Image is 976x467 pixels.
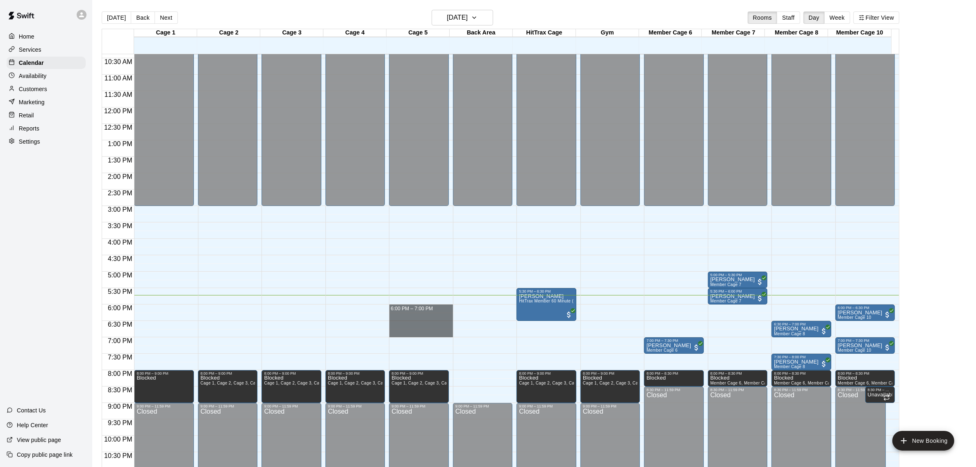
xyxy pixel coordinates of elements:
[865,387,895,403] div: 8:30 PM – 9:00 PM: Unavailable
[838,339,892,343] div: 7:00 PM – 7:30 PM
[771,370,831,387] div: 8:00 PM – 8:30 PM: Blocked
[323,29,387,37] div: Cage 4
[838,388,884,392] div: 8:30 PM – 11:59 PM
[264,404,319,408] div: 9:00 PM – 11:59 PM
[7,30,86,43] div: Home
[583,381,853,385] span: Cage 1, Cage 2, Cage 3, Cage 4, Cage 5, HitTrax Cage, Gym - Slot 1, Gym - Slot 2, Gym - Slot 3, G...
[756,294,764,302] span: All customers have paid
[7,70,86,82] div: Availability
[198,370,257,403] div: 8:00 PM – 9:00 PM: Blocked
[17,406,46,414] p: Contact Us
[102,452,134,459] span: 10:30 PM
[7,135,86,148] a: Settings
[17,451,73,459] p: Copy public page link
[644,337,703,354] div: 7:00 PM – 7:30 PM: Kimberly Rezendes
[803,11,825,24] button: Day
[748,11,777,24] button: Rooms
[868,388,893,392] div: 8:30 PM – 9:00 PM
[450,29,513,37] div: Back Area
[708,370,767,387] div: 8:00 PM – 8:30 PM: Blocked
[19,98,45,106] p: Marketing
[391,306,433,311] span: 6:00 PM – 7:00 PM
[106,370,134,377] span: 8:00 PM
[197,29,260,37] div: Cage 2
[106,387,134,394] span: 8:30 PM
[19,124,39,133] p: Reports
[134,370,193,403] div: 8:00 PM – 9:00 PM: Blocked
[838,371,892,375] div: 8:00 PM – 8:30 PM
[102,58,134,65] span: 10:30 AM
[710,273,765,277] div: 5:00 PM – 5:30 PM
[106,272,134,279] span: 5:00 PM
[824,11,850,24] button: Week
[710,371,765,375] div: 8:00 PM – 8:30 PM
[19,32,34,41] p: Home
[17,436,61,444] p: View public page
[131,11,155,24] button: Back
[774,388,828,392] div: 8:30 PM – 11:59 PM
[820,360,828,368] span: All customers have paid
[774,381,909,385] span: Member Cage 6, Member Cage 7, Member Cage 8, Member Cage 10
[708,272,767,288] div: 5:00 PM – 5:30 PM: Heather MacDonald
[565,311,573,319] span: All customers have paid
[102,91,134,98] span: 11:30 AM
[7,109,86,121] a: Retail
[702,29,765,37] div: Member Cage 7
[883,343,892,352] span: All customers have paid
[106,255,134,262] span: 4:30 PM
[519,381,789,385] span: Cage 1, Cage 2, Cage 3, Cage 4, Cage 5, HitTrax Cage, Gym - Slot 1, Gym - Slot 2, Gym - Slot 3, G...
[106,190,134,197] span: 2:30 PM
[455,404,510,408] div: 9:00 PM – 11:59 PM
[102,11,131,24] button: [DATE]
[106,173,134,180] span: 2:00 PM
[774,322,828,326] div: 6:30 PM – 7:00 PM
[106,157,134,164] span: 1:30 PM
[106,222,134,229] span: 3:30 PM
[835,370,895,387] div: 8:00 PM – 8:30 PM: Blocked
[774,371,828,375] div: 8:00 PM – 8:30 PM
[756,278,764,286] span: All customers have paid
[19,72,47,80] p: Availability
[7,57,86,69] a: Calendar
[838,381,973,385] span: Member Cage 6, Member Cage 7, Member Cage 8, Member Cage 10
[7,122,86,135] a: Reports
[328,381,598,385] span: Cage 1, Cage 2, Cage 3, Cage 4, Cage 5, HitTrax Cage, Gym - Slot 1, Gym - Slot 2, Gym - Slot 3, G...
[639,29,702,37] div: Member Cage 6
[774,355,828,359] div: 7:30 PM – 8:00 PM
[106,239,134,246] span: 4:00 PM
[853,11,899,24] button: Filter View
[137,404,191,408] div: 9:00 PM – 11:59 PM
[387,29,450,37] div: Cage 5
[774,364,805,369] span: Member Cage 8
[828,29,891,37] div: Member Cage 10
[264,381,535,385] span: Cage 1, Cage 2, Cage 3, Cage 4, Cage 5, HitTrax Cage, Gym - Slot 1, Gym - Slot 2, Gym - Slot 3, G...
[835,337,895,354] div: 7:00 PM – 7:30 PM: Lea Hodgkin
[519,289,573,293] div: 5:30 PM – 6:30 PM
[106,403,134,410] span: 9:00 PM
[19,137,40,146] p: Settings
[519,371,573,375] div: 8:00 PM – 9:00 PM
[710,381,845,385] span: Member Cage 6, Member Cage 7, Member Cage 8, Member Cage 10
[102,124,134,131] span: 12:30 PM
[7,96,86,108] div: Marketing
[7,83,86,95] a: Customers
[325,370,385,403] div: 8:00 PM – 9:00 PM: Blocked
[838,306,892,310] div: 6:00 PM – 6:30 PM
[155,11,177,24] button: Next
[19,59,44,67] p: Calendar
[7,43,86,56] a: Services
[17,421,48,429] p: Help Center
[838,315,871,320] span: Member Cage 10
[576,29,639,37] div: Gym
[106,354,134,361] span: 7:30 PM
[328,371,382,375] div: 8:00 PM – 9:00 PM
[583,371,637,375] div: 8:00 PM – 9:00 PM
[516,288,576,321] div: 5:30 PM – 6:30 PM: Michael Melone
[820,327,828,335] span: All customers have paid
[646,371,701,375] div: 8:00 PM – 8:30 PM
[644,370,703,387] div: 8:00 PM – 8:30 PM: Blocked
[106,288,134,295] span: 5:30 PM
